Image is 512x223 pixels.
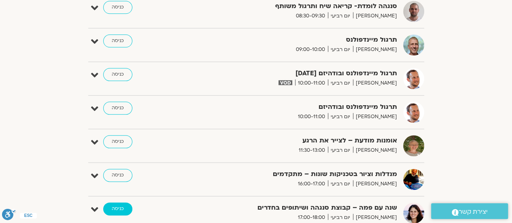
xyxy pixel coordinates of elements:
[328,113,353,121] span: יום רביעי
[459,206,488,217] span: יצירת קשר
[296,146,328,155] span: 11:30-13:00
[293,12,328,20] span: 08:30-09:30
[295,180,328,188] span: 16:00-17:00
[103,68,132,81] a: כניסה
[328,12,353,20] span: יום רביעי
[431,203,508,219] a: יצירת קשר
[199,135,397,146] strong: אומנות מודעת – לצייר את הרגע
[328,146,353,155] span: יום רביעי
[103,102,132,115] a: כניסה
[103,169,132,182] a: כניסה
[353,113,397,121] span: [PERSON_NAME]
[353,79,397,87] span: [PERSON_NAME]
[103,202,132,215] a: כניסה
[295,79,328,87] span: 10:00-11:00
[295,213,328,222] span: 17:00-18:00
[103,1,132,14] a: כניסה
[199,68,397,79] strong: תרגול מיינדפולנס ובודהיזם [DATE]
[199,169,397,180] strong: מנדלות וציור בטכניקות שונות – מתקדמים
[328,180,353,188] span: יום רביעי
[103,135,132,148] a: כניסה
[328,45,353,54] span: יום רביעי
[199,1,397,12] strong: סנגהה לומדת- קריאה שיח ותרגול משותף
[353,45,397,54] span: [PERSON_NAME]
[295,113,328,121] span: 10:00-11:00
[293,45,328,54] span: 09:00-10:00
[199,202,397,213] strong: שנה עם פמה – קבוצת סנגהה ושיתופים בחדרים
[328,213,353,222] span: יום רביעי
[199,102,397,113] strong: תרגול מיינדפולנס ובודהיזם
[353,146,397,155] span: [PERSON_NAME]
[353,12,397,20] span: [PERSON_NAME]
[353,180,397,188] span: [PERSON_NAME]
[103,34,132,47] a: כניסה
[199,34,397,45] strong: תרגול מיינדפולנס
[328,79,353,87] span: יום רביעי
[278,80,292,85] img: vodicon
[353,213,397,222] span: [PERSON_NAME]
